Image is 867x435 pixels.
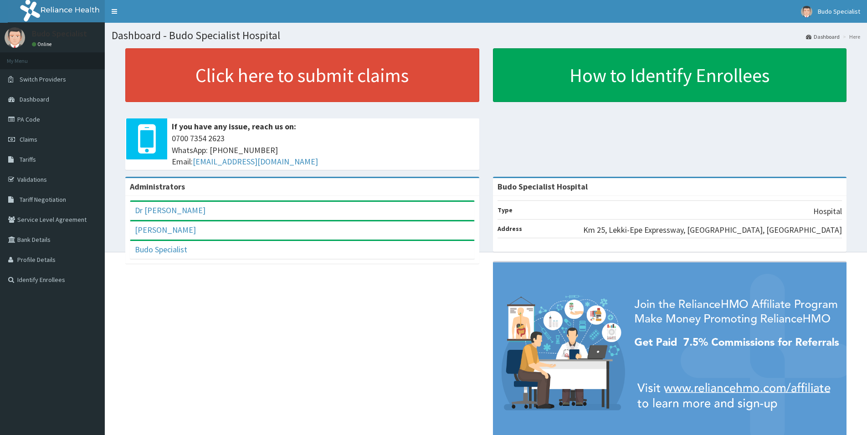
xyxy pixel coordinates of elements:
[806,33,840,41] a: Dashboard
[20,135,37,143] span: Claims
[841,33,860,41] li: Here
[498,225,522,233] b: Address
[498,181,588,192] strong: Budo Specialist Hospital
[801,6,812,17] img: User Image
[20,95,49,103] span: Dashboard
[493,48,847,102] a: How to Identify Enrollees
[125,48,479,102] a: Click here to submit claims
[172,133,475,168] span: 0700 7354 2623 WhatsApp: [PHONE_NUMBER] Email:
[20,155,36,164] span: Tariffs
[135,205,205,215] a: Dr [PERSON_NAME]
[20,195,66,204] span: Tariff Negotiation
[20,75,66,83] span: Switch Providers
[193,156,318,167] a: [EMAIL_ADDRESS][DOMAIN_NAME]
[813,205,842,217] p: Hospital
[5,27,25,48] img: User Image
[135,225,196,235] a: [PERSON_NAME]
[498,206,513,214] b: Type
[32,30,87,38] p: Budo Specialist
[112,30,860,41] h1: Dashboard - Budo Specialist Hospital
[130,181,185,192] b: Administrators
[135,244,187,255] a: Budo Specialist
[818,7,860,15] span: Budo Specialist
[172,121,296,132] b: If you have any issue, reach us on:
[32,41,54,47] a: Online
[583,224,842,236] p: Km 25, Lekki-Epe Expressway, [GEOGRAPHIC_DATA], [GEOGRAPHIC_DATA]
